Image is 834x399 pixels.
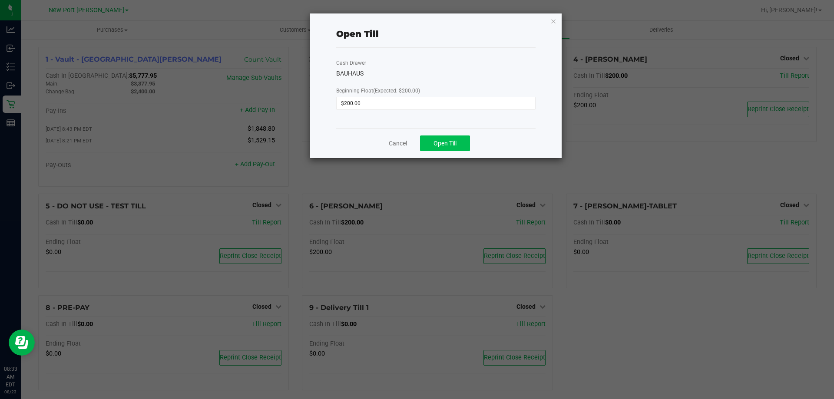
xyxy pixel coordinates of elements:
[336,69,536,78] div: BAUHAUS
[389,139,407,148] a: Cancel
[336,27,379,40] div: Open Till
[9,330,35,356] iframe: Resource center
[336,59,366,67] label: Cash Drawer
[373,88,420,94] span: (Expected: $200.00)
[420,135,470,151] button: Open Till
[434,140,457,147] span: Open Till
[336,88,420,94] span: Beginning Float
